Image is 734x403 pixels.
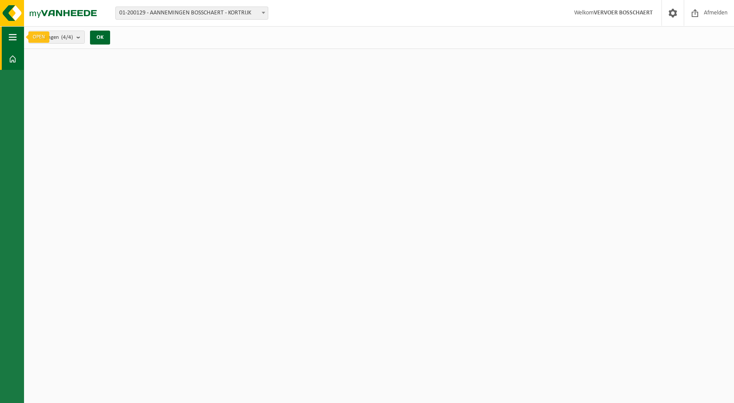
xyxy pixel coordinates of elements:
[33,31,73,44] span: Vestigingen
[115,7,268,20] span: 01-200129 - AANNEMINGEN BOSSCHAERT - KORTRIJK
[90,31,110,45] button: OK
[594,10,653,16] strong: VERVOER BOSSCHAERT
[28,31,85,44] button: Vestigingen(4/4)
[61,34,73,40] count: (4/4)
[116,7,268,19] span: 01-200129 - AANNEMINGEN BOSSCHAERT - KORTRIJK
